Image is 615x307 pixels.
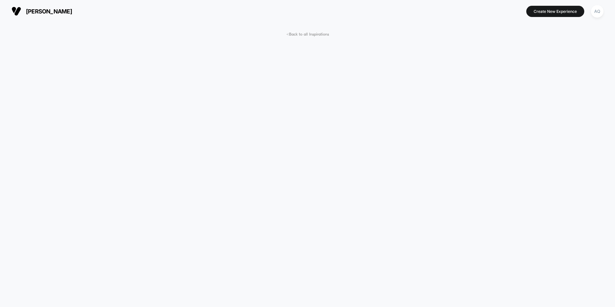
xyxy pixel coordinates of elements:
span: < Back to all Inspirations [286,32,329,37]
span: [PERSON_NAME] [26,8,72,15]
div: AQ [591,5,603,18]
img: Visually logo [12,6,21,16]
button: AQ [589,5,605,18]
button: Create New Experience [526,6,584,17]
button: [PERSON_NAME] [10,6,74,16]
